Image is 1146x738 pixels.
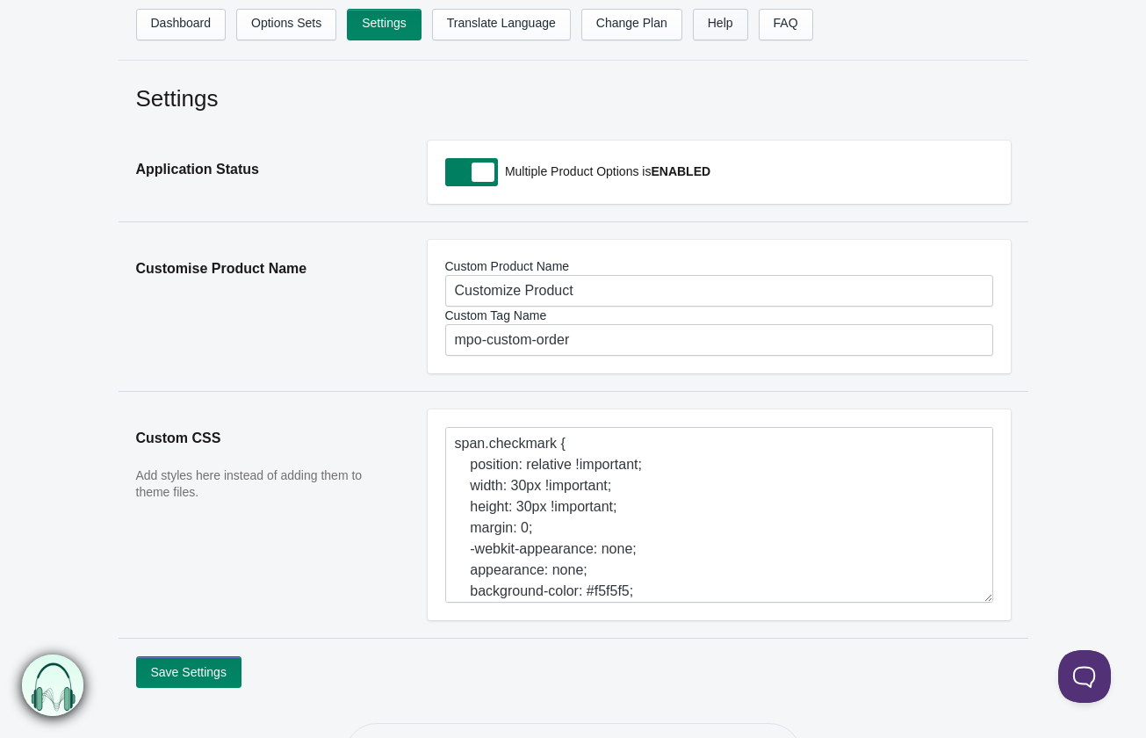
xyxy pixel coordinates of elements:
[651,164,710,178] b: ENABLED
[136,240,393,298] h2: Customise Product Name
[1058,650,1111,703] iframe: Toggle Customer Support
[445,427,993,603] textarea: span.checkmark { position: relative !important; width: 30px !important; height: 30px !important; ...
[136,467,393,502] p: Add styles here instead of adding them to theme files.
[23,655,84,717] img: bxm.png
[136,83,1011,114] h2: Settings
[136,656,241,688] button: Save Settings
[136,141,393,199] h2: Application Status
[693,9,748,40] a: Help
[445,257,993,275] label: Custom Product Name
[445,307,993,324] label: Custom Tag Name
[347,9,422,40] a: Settings
[759,9,813,40] a: FAQ
[136,409,393,467] h2: Custom CSS
[581,9,682,40] a: Change Plan
[432,9,571,40] a: Translate Language
[236,9,336,40] a: Options Sets
[136,9,227,40] a: Dashboard
[501,158,993,184] p: Multiple Product Options is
